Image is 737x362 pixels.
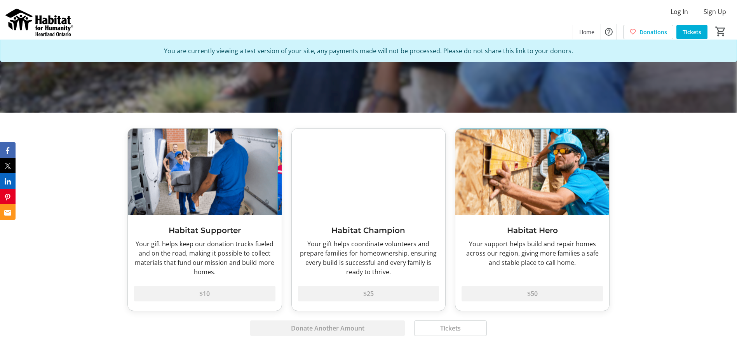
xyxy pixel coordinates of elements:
img: Habitat Supporter [128,129,282,215]
h3: Habitat Hero [462,225,603,236]
img: Habitat for Humanity Heartland Ontario's Logo [5,3,74,42]
span: Sign Up [704,7,726,16]
a: Donations [623,25,673,39]
button: Help [601,24,617,40]
button: Sign Up [697,5,732,18]
a: Home [573,25,601,39]
button: Log In [664,5,694,18]
img: Habitat Hero [455,129,609,215]
a: Tickets [676,25,707,39]
span: Home [579,28,594,36]
h3: Habitat Champion [298,225,439,236]
h3: Habitat Supporter [134,225,275,236]
div: Your gift helps keep our donation trucks fueled and on the road, making it possible to collect ma... [134,239,275,277]
span: Log In [671,7,688,16]
div: Your support helps build and repair homes across our region, giving more families a safe and stab... [462,239,603,267]
span: Donations [639,28,667,36]
div: Your gift helps coordinate volunteers and prepare families for homeownership, ensuring every buil... [298,239,439,277]
button: Cart [714,24,728,38]
img: Habitat Champion [292,129,446,215]
span: Tickets [683,28,701,36]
